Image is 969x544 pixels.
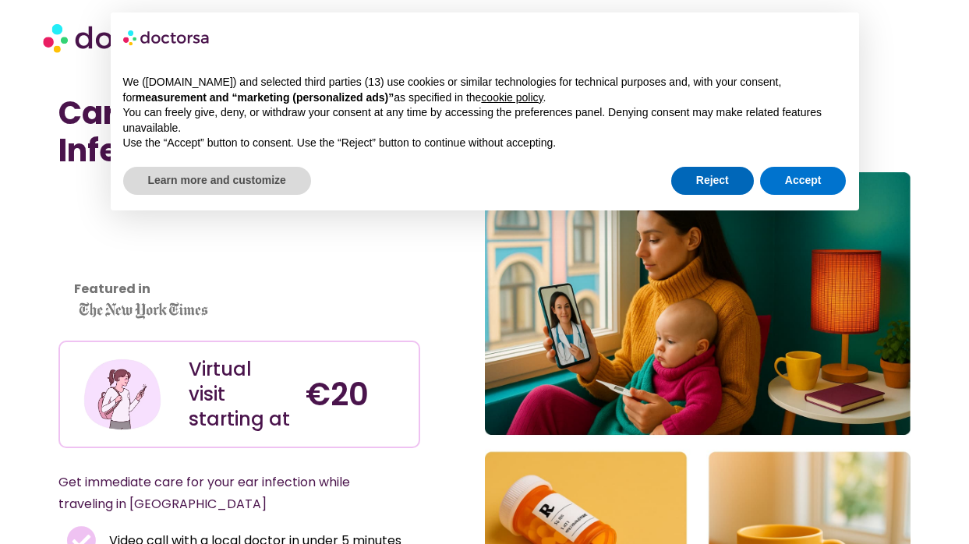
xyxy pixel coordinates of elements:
[481,91,543,104] a: cookie policy
[760,167,847,195] button: Accept
[189,357,290,432] div: Virtual visit starting at
[66,193,207,309] iframe: Customer reviews powered by Trustpilot
[123,167,311,195] button: Learn more and customize
[136,91,394,104] strong: measurement and “marketing (personalized ads)”
[123,75,847,105] p: We ([DOMAIN_NAME]) and selected third parties (13) use cookies or similar technologies for techni...
[123,25,210,50] img: logo
[123,105,847,136] p: You can freely give, deny, or withdraw your consent at any time by accessing the preferences pane...
[74,280,150,298] strong: Featured in
[58,472,384,515] p: Get immediate care for your ear infection while traveling in [GEOGRAPHIC_DATA]
[306,376,407,413] h4: €20
[82,354,163,435] img: Illustration depicting a young woman in a casual outfit, engaged with her smartphone. She has a p...
[123,136,847,151] p: Use the “Accept” button to consent. Use the “Reject” button to continue without accepting.
[58,94,421,169] h1: Caring for an Ear Infection in Ericeira
[671,167,754,195] button: Reject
